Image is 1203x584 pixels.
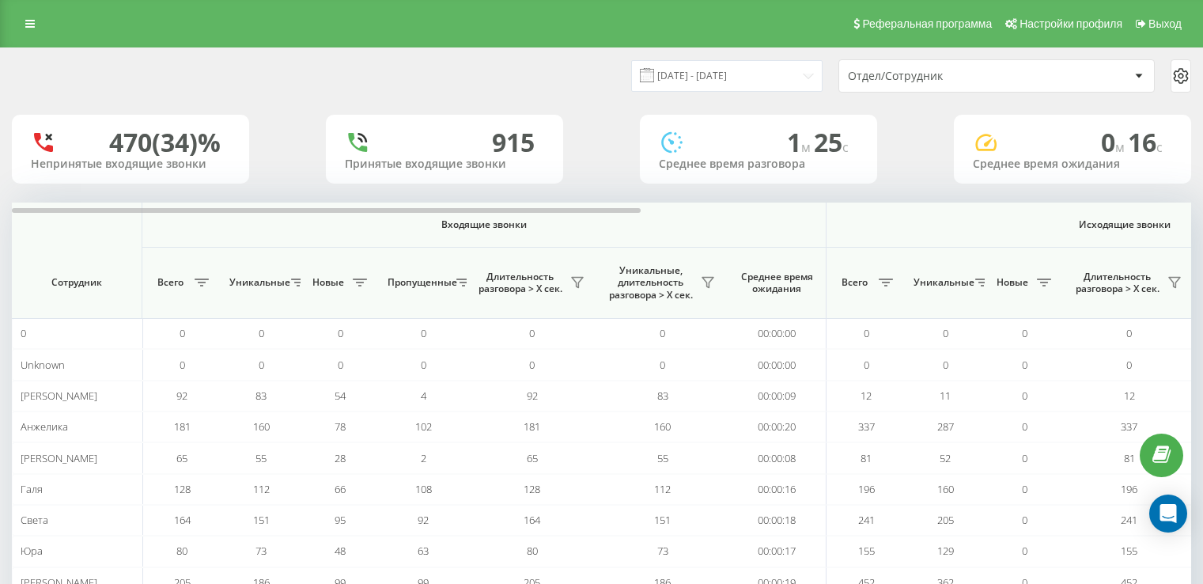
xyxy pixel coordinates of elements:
[1156,138,1163,156] span: c
[654,513,671,527] span: 151
[728,536,827,567] td: 00:00:17
[914,276,970,289] span: Уникальные
[858,419,875,434] span: 337
[255,544,267,558] span: 73
[176,544,187,558] span: 80
[654,419,671,434] span: 160
[943,326,948,340] span: 0
[728,411,827,442] td: 00:00:20
[421,389,426,403] span: 4
[253,419,270,434] span: 160
[1022,544,1027,558] span: 0
[335,482,346,496] span: 66
[834,276,874,289] span: Всего
[255,389,267,403] span: 83
[728,474,827,505] td: 00:00:16
[338,326,343,340] span: 0
[861,389,872,403] span: 12
[1124,451,1135,465] span: 81
[937,482,954,496] span: 160
[109,127,221,157] div: 470 (34)%
[858,513,875,527] span: 241
[728,442,827,473] td: 00:00:08
[527,544,538,558] span: 80
[421,358,426,372] span: 0
[728,349,827,380] td: 00:00:00
[940,451,951,465] span: 52
[787,125,814,159] span: 1
[1022,419,1027,434] span: 0
[21,482,43,496] span: Галя
[814,125,849,159] span: 25
[253,513,270,527] span: 151
[524,419,540,434] span: 181
[524,513,540,527] span: 164
[740,271,814,295] span: Среднее время ожидания
[418,544,429,558] span: 63
[308,276,348,289] span: Новые
[421,451,426,465] span: 2
[345,157,544,171] div: Принятые входящие звонки
[21,389,97,403] span: [PERSON_NAME]
[1022,358,1027,372] span: 0
[801,138,814,156] span: м
[421,326,426,340] span: 0
[842,138,849,156] span: c
[973,157,1172,171] div: Среднее время ожидания
[1022,513,1027,527] span: 0
[862,17,992,30] span: Реферальная программа
[864,326,869,340] span: 0
[864,358,869,372] span: 0
[527,389,538,403] span: 92
[657,389,668,403] span: 83
[654,482,671,496] span: 112
[335,513,346,527] span: 95
[605,264,696,301] span: Уникальные, длительность разговора > Х сек.
[937,513,954,527] span: 205
[259,326,264,340] span: 0
[415,419,432,434] span: 102
[660,358,665,372] span: 0
[1022,389,1027,403] span: 0
[728,318,827,349] td: 00:00:00
[21,451,97,465] span: [PERSON_NAME]
[31,157,230,171] div: Непринятые входящие звонки
[21,419,68,434] span: Анжелика
[660,326,665,340] span: 0
[1072,271,1163,295] span: Длительность разговора > Х сек.
[338,358,343,372] span: 0
[1149,495,1187,533] div: Open Intercom Messenger
[229,276,286,289] span: Уникальные
[176,389,187,403] span: 92
[858,482,875,496] span: 196
[1148,17,1182,30] span: Выход
[858,544,875,558] span: 155
[1128,125,1163,159] span: 16
[529,326,535,340] span: 0
[529,358,535,372] span: 0
[418,513,429,527] span: 92
[1124,389,1135,403] span: 12
[937,419,954,434] span: 287
[335,389,346,403] span: 54
[180,358,185,372] span: 0
[1115,138,1128,156] span: м
[1121,544,1137,558] span: 155
[475,271,566,295] span: Длительность разговора > Х сек.
[728,505,827,536] td: 00:00:18
[728,381,827,411] td: 00:00:09
[1022,451,1027,465] span: 0
[527,451,538,465] span: 65
[259,358,264,372] span: 0
[1022,482,1027,496] span: 0
[524,482,540,496] span: 128
[180,326,185,340] span: 0
[21,326,26,340] span: 0
[861,451,872,465] span: 81
[492,127,535,157] div: 915
[335,544,346,558] span: 48
[1022,326,1027,340] span: 0
[183,218,785,231] span: Входящие звонки
[1121,513,1137,527] span: 241
[25,276,128,289] span: Сотрудник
